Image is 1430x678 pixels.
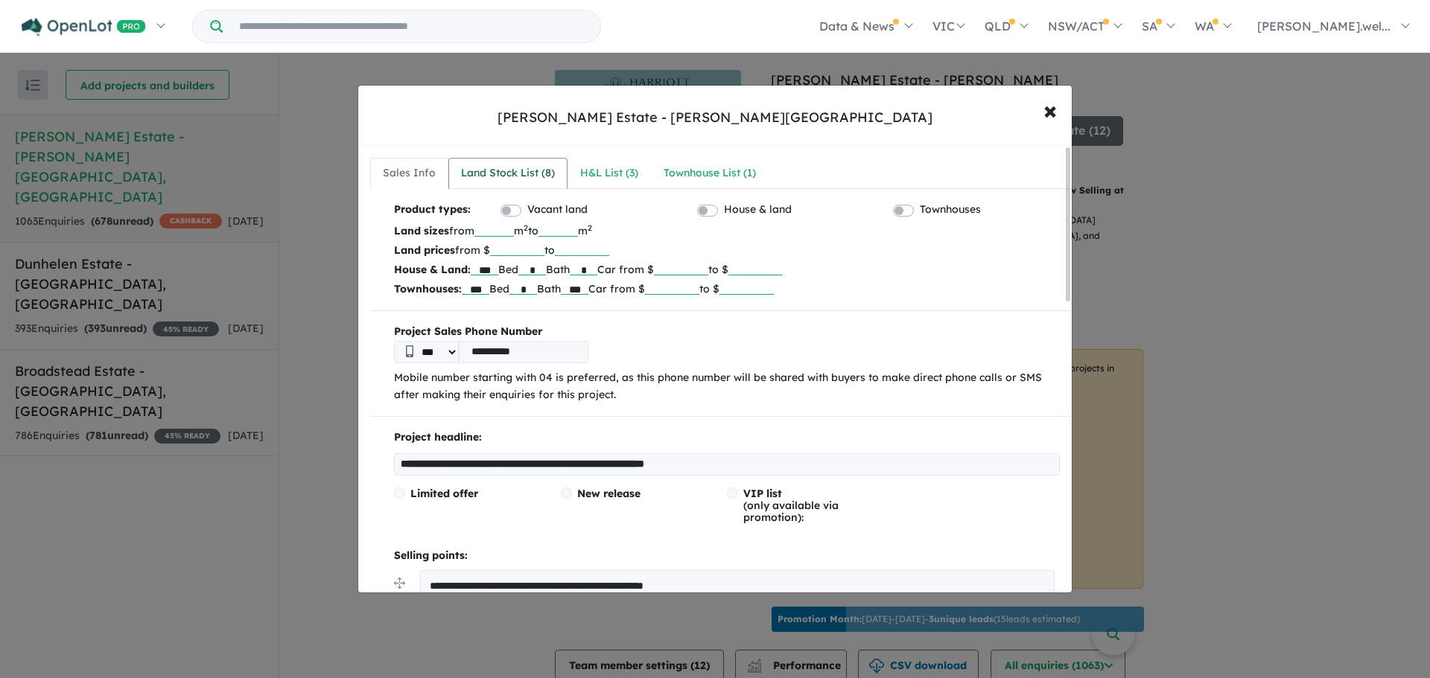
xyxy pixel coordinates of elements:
p: Project headline: [394,429,1060,447]
img: Phone icon [406,345,413,357]
img: drag.svg [394,578,405,589]
b: Land prices [394,243,455,257]
sup: 2 [588,223,592,233]
span: × [1043,94,1057,126]
span: New release [577,487,641,500]
b: Land sizes [394,224,449,237]
img: Openlot PRO Logo White [22,18,146,36]
div: H&L List ( 3 ) [580,164,638,182]
label: House & land [724,201,792,219]
label: Townhouses [920,201,981,219]
b: Product types: [394,201,471,221]
b: House & Land: [394,263,471,276]
p: Mobile number starting with 04 is preferred, as this phone number will be shared with buyers to m... [394,369,1060,405]
p: Selling points: [394,547,1060,565]
sup: 2 [524,223,528,233]
span: VIP list [743,487,782,500]
b: Project Sales Phone Number [394,323,1060,341]
label: Vacant land [527,201,588,219]
p: Bed Bath Car from $ to $ [394,279,1060,298]
span: [PERSON_NAME].wel... [1257,19,1391,33]
p: Bed Bath Car from $ to $ [394,260,1060,279]
div: [PERSON_NAME] Estate - [PERSON_NAME][GEOGRAPHIC_DATA] [498,108,932,127]
span: Limited offer [410,487,478,500]
span: (only available via promotion): [743,487,839,524]
p: from $ to [394,240,1060,260]
b: Townhouses: [394,282,462,295]
div: Townhouse List ( 1 ) [664,164,756,182]
input: Try estate name, suburb, builder or developer [226,10,597,42]
div: Sales Info [383,164,436,182]
p: from m to m [394,221,1060,240]
div: Land Stock List ( 8 ) [461,164,555,182]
